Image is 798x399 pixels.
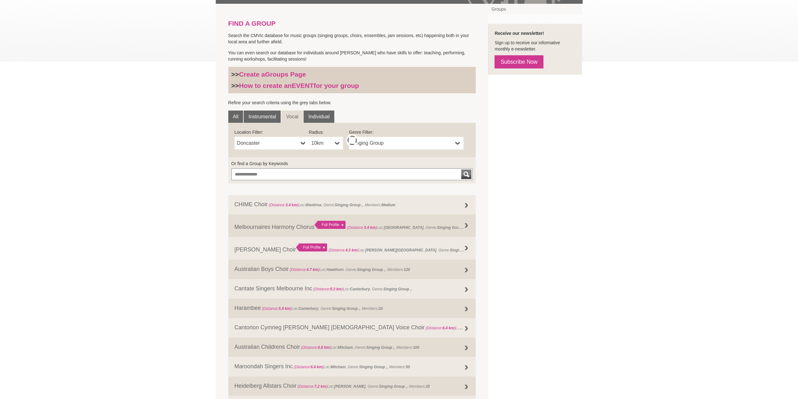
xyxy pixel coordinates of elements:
[309,137,343,149] a: 10km
[294,365,324,369] span: (Distance: )
[290,267,320,272] span: (Distance: )
[228,279,476,299] a: Cantate Singers Melbourne Inc (Distance:5.3 km)Loc:Canterbury, Genre:Singing Group ,,
[442,326,454,330] strong: 6.4 km
[413,345,419,350] strong: 100
[326,267,344,272] strong: Hawthorn
[298,384,327,389] span: (Distance: )
[228,237,476,260] a: [PERSON_NAME] Choir Full Profile (Distance:4.3 km)Loc:[PERSON_NAME][GEOGRAPHIC_DATA], Genre:Singi...
[244,111,281,123] a: Instrumental
[228,318,476,337] a: Cantorion Cymrieg [PERSON_NAME] [DEMOGRAPHIC_DATA] Voice Choir (Distance:6.4 km)Loc:[PERSON_NAME]...
[494,31,544,36] strong: Receive our newsletter!
[314,384,326,389] strong: 7.2 km
[228,111,243,123] a: All
[404,267,410,272] strong: 120
[383,287,411,291] strong: Singing Group ,
[228,299,476,318] a: Harambee (Distance:5.4 km)Loc:Canterbury, Genre:Singing Group ,, Members:20
[228,100,476,106] p: Refine your search criteria using the grey tabs below.
[332,306,360,311] strong: Singing Group ,
[378,306,383,311] strong: 20
[425,324,603,331] span: Loc: , Genre: , Members:
[494,55,543,68] a: Subscribe Now
[335,203,362,207] strong: Singing Group ,
[231,160,473,167] label: Or find a Group by Keywords
[329,246,501,253] span: Loc: , Genre: , Members:
[309,129,343,135] label: Radius:
[228,260,476,279] a: Australian Boys Choir (Distance:4.7 km)Loc:Hawthorn, Genre:Singing Group ,, Members:120
[318,345,329,350] strong: 6.8 km
[351,139,453,147] span: Singing Group
[228,32,476,45] p: Search the CMVic database for music groups (singing groups, choirs, ensembles, jam sessions, etc)...
[296,243,327,251] div: Full Profile
[237,139,298,147] span: Doncaster
[304,111,334,123] a: Individual
[311,139,332,147] span: 10km
[268,203,396,207] span: Loc: , Genre: , Members:
[437,224,465,230] strong: Singing Group ,
[329,248,358,252] span: (Distance: )
[350,287,370,291] strong: Canterbury
[384,225,424,230] strong: [GEOGRAPHIC_DATA]
[297,384,430,389] span: Loc: , Genre: , Members:
[425,384,430,389] strong: 25
[228,357,476,376] a: Maroondah Singers Inc (Distance:6.8 km)Loc:Mitcham, Genre:Singing Group ,, Members:50
[359,365,387,369] strong: Singing Group ,
[305,203,321,207] strong: Wantirna
[347,224,488,230] span: Loc: , Genre: , Members:
[330,287,342,291] strong: 5.3 km
[228,20,276,27] strong: FIND A GROUP
[301,345,331,350] span: (Distance: )
[488,4,582,14] a: Groups
[366,345,394,350] strong: Singing Group ,
[338,345,353,350] strong: Mitcham
[285,203,297,207] strong: 3.4 km
[345,248,357,252] strong: 4.3 km
[349,129,463,135] label: Genre Filter:
[228,376,476,396] a: Heidelberg Allstars Choir (Distance:7.2 km)Loc:[PERSON_NAME], Genre:Singing Group ,, Members:25
[364,225,375,230] strong: 3.4 km
[365,248,436,252] strong: [PERSON_NAME][GEOGRAPHIC_DATA]
[281,111,303,123] a: Vocal
[310,365,322,369] strong: 6.8 km
[269,203,299,207] span: (Distance: )
[314,221,346,229] div: Full Profile
[357,267,385,272] strong: Singing Group ,
[235,137,309,149] a: Doncaster
[228,337,476,357] a: Australian Childrens Choir (Distance:6.8 km)Loc:Mitcham, Genre:Singing Group ,, Members:100
[293,365,410,369] span: Loc: , Genre: , Members:
[239,71,306,78] a: Create aGroups Page
[334,384,366,389] strong: [PERSON_NAME]
[299,306,318,311] strong: Canterbury
[231,82,473,90] h3: >>
[347,225,377,230] span: (Distance: )
[265,71,306,78] strong: Groups Page
[231,70,473,78] h3: >>
[262,306,292,311] span: (Distance: )
[306,267,318,272] strong: 4.7 km
[312,287,412,291] span: Loc: , Genre: ,
[300,345,419,350] span: Loc: , Genre: , Members:
[330,365,346,369] strong: Mitcham
[313,287,343,291] span: (Distance: )
[261,306,383,311] span: Loc: , Genre: , Members:
[381,203,395,207] strong: Medium
[235,129,309,135] label: Location Filter:
[289,267,410,272] span: Loc: , Genre: , Members:
[425,326,455,330] span: (Distance: )
[228,195,476,214] a: CHIME Choir (Distance:3.4 km)Loc:Wantirna, Genre:Singing Group ,, Members:Medium
[292,82,314,89] strong: EVENT
[379,384,407,389] strong: Singing Group ,
[450,246,478,253] strong: Singing Group ,
[494,40,576,52] p: Sign up to receive our informative monthly e-newsletter.
[349,137,463,149] a: Singing Group
[239,82,359,89] a: How to create anEVENTfor your group
[406,365,410,369] strong: 50
[228,214,476,237] a: Melbournaires Harmony Chorus Full Profile (Distance:3.4 km)Loc:[GEOGRAPHIC_DATA], Genre:Singing G...
[228,50,476,62] p: You can even search our database for individuals around [PERSON_NAME] who have skills to offer: t...
[278,306,290,311] strong: 5.4 km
